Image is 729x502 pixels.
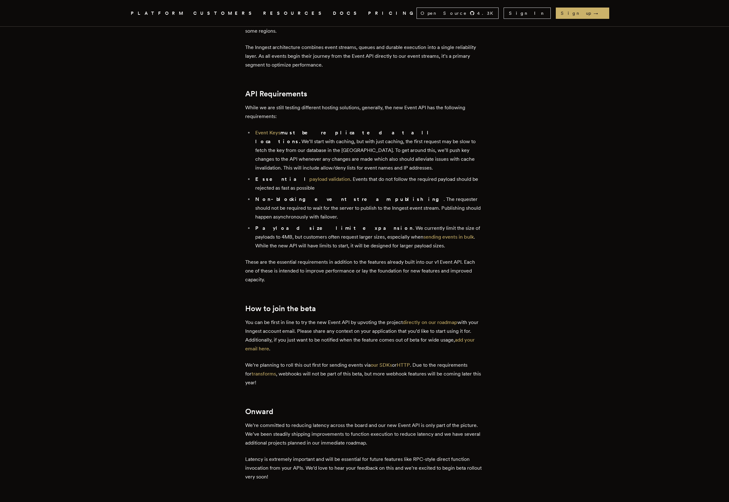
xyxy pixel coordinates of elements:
[253,195,484,221] li: . The requester should not be required to wait for the server to publish to the Inngest event str...
[263,9,325,17] button: RESOURCES
[368,9,417,17] a: PRICING
[245,407,484,416] h2: Onward
[255,130,280,136] a: Event Keys
[556,8,609,19] a: Sign up
[333,9,361,17] a: DOCS
[253,128,484,172] li: We’ll start with caching, but with just caching, the first request may be slow to fetch the key f...
[477,10,497,16] span: 4.3 K
[594,10,604,16] span: →
[504,8,551,19] a: Sign In
[245,258,484,284] p: These are the essential requirements in addition to the features already built into our v1 Event ...
[245,103,484,121] p: While we are still testing different hosting solutions, generally, the new Event API has the foll...
[397,362,410,368] a: HTTP
[255,225,413,231] strong: Payload size limit expansion
[255,196,444,202] strong: Non-blocking event stream publishing
[421,10,467,16] span: Open Source
[131,9,186,17] button: PLATFORM
[253,175,484,192] li: . Events that do not follow the required payload should be rejected as fast as possible
[245,455,484,481] p: Latency is extremely important and will be essential for future features like RPC-style direct fu...
[253,224,484,250] li: . We currently limit the size of payloads to 4MB, but customers often request larger sizes, espec...
[255,176,350,182] strong: Essential
[245,304,484,313] h2: How to join the beta
[245,421,484,447] p: We’re committed to reducing latency across the board and our new Event API is only part of the pi...
[371,362,392,368] a: our SDKs
[245,361,484,387] p: We’re planning to roll this out first for sending events via or . Due to the requirements for , w...
[251,371,276,377] a: transforms
[255,130,432,144] strong: must be replicated at all locations.
[403,319,457,325] a: directly on our roadmap
[423,234,474,240] a: sending events in bulk
[309,176,350,182] a: payload validation
[193,9,256,17] a: CUSTOMERS
[245,337,475,352] a: add your email here
[245,43,484,69] p: The Inngest architecture combines event streams, queues and durable execution into a single relia...
[245,318,484,353] p: You can be first in line to try the new Event API by upvoting the project with your Inngest accou...
[245,89,484,98] h2: API Requirements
